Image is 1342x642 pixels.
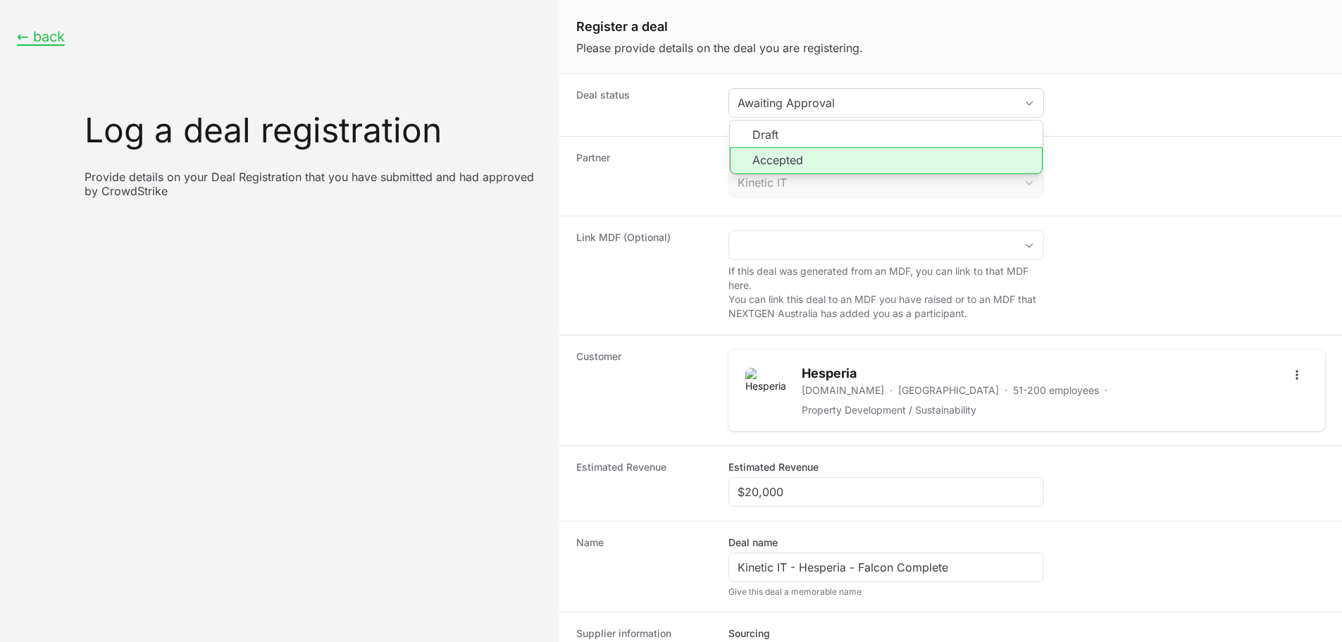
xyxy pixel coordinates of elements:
button: Awaiting Approval [729,89,1043,117]
legend: Sourcing [728,626,770,641]
p: 51-200 employees [1013,383,1099,397]
div: Open [1015,231,1043,259]
div: Open [1015,168,1043,197]
p: If this deal was generated from an MDF, you can link to that MDF here. You can link this deal to ... [728,264,1044,321]
span: · [890,383,893,397]
h1: Register a deal [576,17,1325,37]
label: Deal name [728,536,778,550]
button: Open options [1286,364,1308,386]
h1: Log a deal registration [85,113,542,147]
span: · [1005,383,1007,397]
dt: Name [576,536,712,598]
p: Provide details on your Deal Registration that you have submitted and had approved by CrowdStrike [85,170,542,198]
p: Please provide details on the deal you are registering. [576,39,1325,56]
span: · [1105,383,1107,397]
dt: Link MDF (Optional) [576,230,712,321]
p: Property Development / Sustainability [802,403,976,417]
div: Give this deal a memorable name [728,586,1044,598]
div: Awaiting Approval [738,94,1015,111]
p: [GEOGRAPHIC_DATA] [898,383,999,397]
dt: Customer [576,350,712,431]
dt: Partner [576,151,712,202]
label: Select the partner this deal is for: [728,151,1044,165]
button: ← back [17,28,65,46]
input: $ [738,483,1035,500]
h2: Hesperia [802,364,1275,383]
img: Hesperia [745,368,790,413]
label: Estimated Revenue [728,460,819,474]
dt: Estimated Revenue [576,460,712,507]
dt: Deal status [576,88,712,122]
a: [DOMAIN_NAME] [802,383,884,397]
